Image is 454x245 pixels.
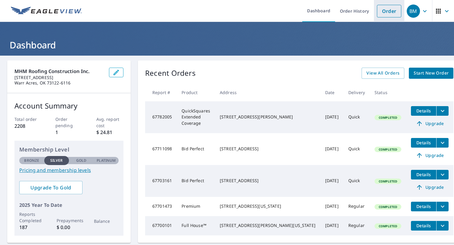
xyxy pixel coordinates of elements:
[366,69,400,77] span: View All Orders
[11,7,82,16] img: EV Logo
[145,216,177,235] td: 67700101
[19,211,44,224] p: Reports Completed
[362,68,404,79] a: View All Orders
[415,152,445,159] span: Upgrade
[320,101,344,133] td: [DATE]
[436,202,449,211] button: filesDropdownBtn-67701473
[55,129,83,136] p: 1
[177,84,215,101] th: Product
[415,172,433,177] span: Details
[57,224,82,231] p: $ 0.00
[414,69,449,77] span: Start New Order
[411,170,436,179] button: detailsBtn-67703161
[375,115,401,120] span: Completed
[415,223,433,228] span: Details
[415,120,445,127] span: Upgrade
[220,114,316,120] div: [STREET_ADDRESS][PERSON_NAME]
[177,197,215,216] td: Premium
[407,5,420,18] div: BM
[19,145,119,154] p: Membership Level
[320,216,344,235] td: [DATE]
[320,84,344,101] th: Date
[7,39,447,51] h1: Dashboard
[411,138,436,148] button: detailsBtn-67711098
[97,158,116,163] p: Platinum
[344,165,370,197] td: Quick
[19,167,119,174] a: Pricing and membership levels
[14,100,123,111] p: Account Summary
[436,170,449,179] button: filesDropdownBtn-67703161
[436,138,449,148] button: filesDropdownBtn-67711098
[377,5,401,17] a: Order
[320,133,344,165] td: [DATE]
[344,197,370,216] td: Regular
[344,101,370,133] td: Quick
[320,165,344,197] td: [DATE]
[344,84,370,101] th: Delivery
[415,184,445,191] span: Upgrade
[24,158,39,163] p: Bronze
[409,68,453,79] a: Start New Order
[220,203,316,209] div: [STREET_ADDRESS][US_STATE]
[177,216,215,235] td: Full House™
[415,140,433,145] span: Details
[220,178,316,184] div: [STREET_ADDRESS]
[76,158,86,163] p: Gold
[177,133,215,165] td: Bid Perfect
[411,151,449,160] a: Upgrade
[145,68,196,79] p: Recent Orders
[220,146,316,152] div: [STREET_ADDRESS]
[14,122,42,130] p: 2208
[411,106,436,116] button: detailsBtn-67782005
[411,202,436,211] button: detailsBtn-67701473
[145,165,177,197] td: 67703161
[19,224,44,231] p: 187
[177,165,215,197] td: Bid Perfect
[50,158,63,163] p: Silver
[14,75,104,80] p: [STREET_ADDRESS]
[370,84,406,101] th: Status
[96,129,124,136] p: $ 24.81
[320,197,344,216] td: [DATE]
[375,224,401,228] span: Completed
[145,133,177,165] td: 67711098
[14,116,42,122] p: Total order
[94,218,119,224] p: Balance
[375,147,401,152] span: Completed
[415,204,433,209] span: Details
[145,101,177,133] td: 67782005
[344,216,370,235] td: Regular
[19,201,119,209] p: 2025 Year To Date
[19,181,82,194] a: Upgrade To Gold
[145,197,177,216] td: 67701473
[375,205,401,209] span: Completed
[14,80,104,86] p: Warr Acres, OK 73122-6116
[411,182,449,192] a: Upgrade
[415,108,433,114] span: Details
[411,119,449,128] a: Upgrade
[220,222,316,228] div: [STREET_ADDRESS][PERSON_NAME][US_STATE]
[375,179,401,183] span: Completed
[177,101,215,133] td: QuickSquares Extended Coverage
[145,84,177,101] th: Report #
[24,184,78,191] span: Upgrade To Gold
[436,221,449,231] button: filesDropdownBtn-67700101
[14,68,104,75] p: MHM Roofing Construction Inc.
[344,133,370,165] td: Quick
[215,84,320,101] th: Address
[411,221,436,231] button: detailsBtn-67700101
[57,217,82,224] p: Prepayments
[436,106,449,116] button: filesDropdownBtn-67782005
[96,116,124,129] p: Avg. report cost
[55,116,83,129] p: Order pending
